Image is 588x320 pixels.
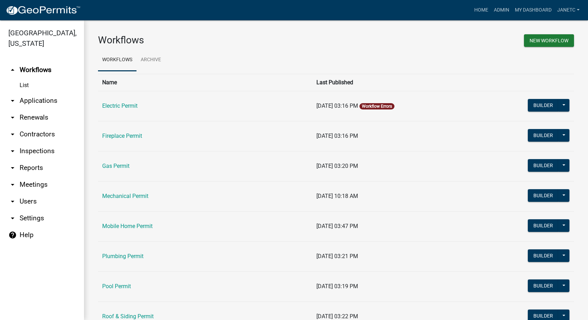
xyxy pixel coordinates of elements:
i: arrow_drop_down [8,214,17,222]
i: arrow_drop_down [8,180,17,189]
a: Electric Permit [102,102,138,109]
a: Fireplace Permit [102,133,142,139]
button: New Workflow [524,34,574,47]
th: Last Published [312,74,477,91]
a: Home [471,3,491,17]
span: [DATE] 03:21 PM [316,253,358,259]
span: [DATE] 03:19 PM [316,283,358,290]
th: Name [98,74,312,91]
a: Workflow Errors [362,104,392,109]
i: arrow_drop_down [8,130,17,138]
i: arrow_drop_up [8,66,17,74]
a: Workflows [98,49,136,71]
a: My Dashboard [512,3,554,17]
button: Builder [528,189,559,202]
button: Builder [528,99,559,112]
i: help [8,231,17,239]
h3: Workflows [98,34,331,46]
a: Roof & Siding Permit [102,313,154,320]
i: arrow_drop_down [8,113,17,122]
button: Builder [528,279,559,292]
span: [DATE] 03:22 PM [316,313,358,320]
span: [DATE] 03:20 PM [316,163,358,169]
button: Builder [528,159,559,172]
a: Pool Permit [102,283,131,290]
a: Plumbing Permit [102,253,143,259]
a: Archive [136,49,165,71]
span: [DATE] 03:47 PM [316,223,358,229]
i: arrow_drop_down [8,164,17,172]
a: Gas Permit [102,163,129,169]
a: Mechanical Permit [102,193,148,199]
a: JanetC [554,3,582,17]
a: Mobile Home Permit [102,223,153,229]
i: arrow_drop_down [8,97,17,105]
i: arrow_drop_down [8,147,17,155]
span: [DATE] 03:16 PM [316,102,358,109]
span: [DATE] 03:16 PM [316,133,358,139]
button: Builder [528,129,559,142]
button: Builder [528,219,559,232]
i: arrow_drop_down [8,197,17,206]
button: Builder [528,249,559,262]
a: Admin [491,3,512,17]
span: [DATE] 10:18 AM [316,193,358,199]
